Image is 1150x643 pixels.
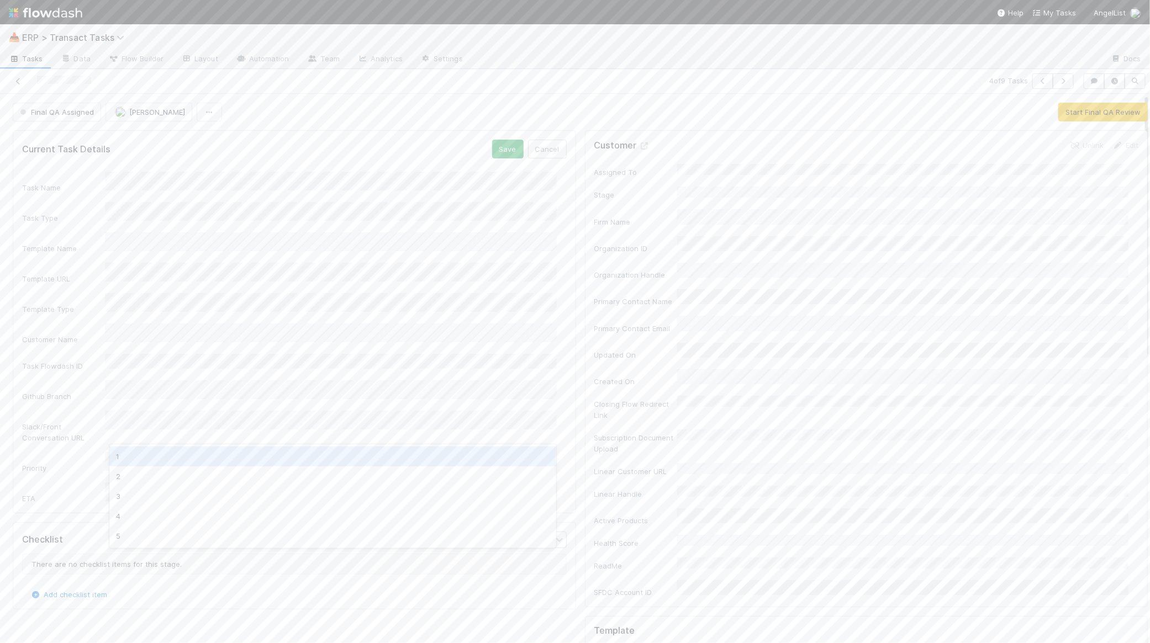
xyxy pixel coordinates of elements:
span: Final QA Assigned [18,108,94,116]
div: Organization Handle [594,269,677,280]
div: Task Name [22,182,105,193]
button: Cancel [528,140,567,158]
a: Settings [412,51,472,68]
div: Primary Contact Name [594,296,677,307]
a: Data [52,51,99,68]
a: Flow Builder [99,51,172,68]
div: Subscription Document Upload [594,432,677,454]
button: Start Final QA Review [1058,103,1148,121]
div: Updated On [594,349,677,360]
a: Edit [1112,141,1138,150]
a: Analytics [349,51,412,68]
div: Firm Name [594,216,677,227]
div: ReadMe [594,560,677,571]
span: [PERSON_NAME] [129,108,185,116]
div: ETA [22,493,105,504]
div: Task Type [22,212,105,224]
div: Closing Flow Redirect Link [594,398,677,421]
span: Flow Builder [108,53,163,64]
a: Unlink [1069,141,1104,150]
div: 5 [109,526,557,546]
a: Automation [227,51,298,68]
span: Tasks [9,53,43,64]
a: Layout [172,51,227,68]
div: Template Name [22,243,105,254]
span: ERP > Transact Tasks [22,32,130,43]
div: 2 [109,466,557,486]
div: Linear Customer URL [594,466,677,477]
div: SFDC Account ID [594,587,677,598]
div: Health Score [594,538,677,549]
h5: Template [594,625,635,636]
span: 4 of 9 Tasks [989,75,1028,86]
span: My Tasks [1032,8,1076,17]
img: logo-inverted-e16ddd16eac7371096b0.svg [9,3,82,22]
button: [PERSON_NAME] [105,103,192,121]
div: Linear Handle [594,488,677,499]
div: Help [997,7,1024,18]
div: Template Type [22,304,105,315]
div: Task Flowdash ID [22,360,105,371]
span: 📥 [9,33,20,42]
div: 3 [109,486,557,506]
div: Organization ID [594,243,677,254]
a: Docs [1102,51,1150,68]
a: Add checklist item [30,590,107,599]
div: Active Products [594,515,677,526]
div: 4 [109,506,557,526]
div: Assigned To [594,167,677,178]
span: AngelList [1094,8,1126,17]
div: Priority [22,463,105,474]
img: avatar_ec9c1780-91d7-48bb-898e-5f40cebd5ff8.png [1130,8,1141,19]
div: Primary Contact Email [594,323,677,334]
div: Template URL [22,273,105,284]
div: There are no checklist items for this stage. [22,554,567,575]
a: My Tasks [1032,7,1076,18]
a: Team [298,51,349,68]
h5: Customer [594,140,650,151]
div: 1 [109,447,557,466]
h5: Checklist [22,534,63,545]
div: Github Branch [22,391,105,402]
div: Created On [594,376,677,387]
img: avatar_ec9c1780-91d7-48bb-898e-5f40cebd5ff8.png [115,107,126,118]
div: Stage [594,189,677,200]
div: Customer Name [22,334,105,345]
button: Save [492,140,524,158]
div: Slack/Front Conversation URL [22,421,105,443]
h5: Current Task Details [22,144,110,155]
button: Final QA Assigned [13,103,101,121]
